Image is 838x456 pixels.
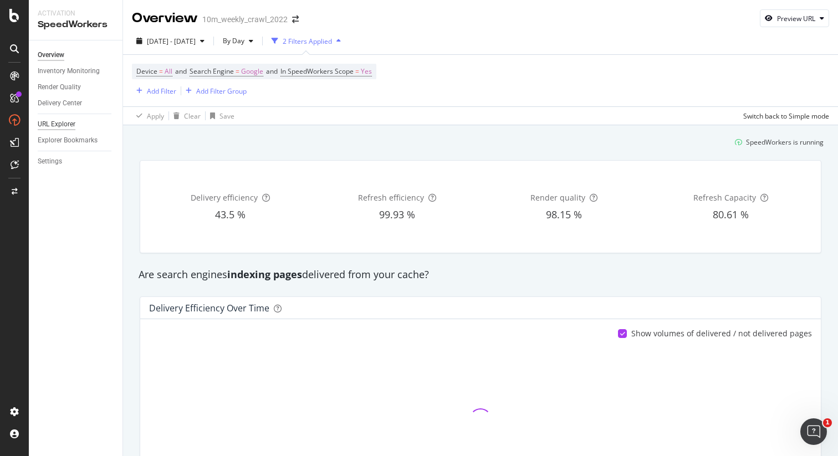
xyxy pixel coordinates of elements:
[631,328,812,339] div: Show volumes of delivered / not delivered pages
[218,32,258,50] button: By Day
[175,66,187,76] span: and
[236,66,239,76] span: =
[38,119,75,130] div: URL Explorer
[355,66,359,76] span: =
[38,156,115,167] a: Settings
[147,86,176,96] div: Add Filter
[38,156,62,167] div: Settings
[124,65,183,73] div: Keywords by Traffic
[693,192,756,203] span: Refresh Capacity
[132,9,198,28] div: Overview
[159,66,163,76] span: =
[181,84,247,98] button: Add Filter Group
[361,64,372,79] span: Yes
[227,268,302,281] strong: indexing pages
[358,192,424,203] span: Refresh efficiency
[292,16,299,23] div: arrow-right-arrow-left
[29,29,122,38] div: Domain: [DOMAIN_NAME]
[215,208,246,221] span: 43.5 %
[206,107,234,125] button: Save
[746,137,824,147] div: SpeedWorkers is running
[743,111,829,121] div: Switch back to Simple mode
[190,66,234,76] span: Search Engine
[112,64,121,73] img: tab_keywords_by_traffic_grey.svg
[713,208,749,221] span: 80.61 %
[38,98,82,109] div: Delivery Center
[546,208,582,221] span: 98.15 %
[147,111,164,121] div: Apply
[38,65,115,77] a: Inventory Monitoring
[267,32,345,50] button: 2 Filters Applied
[132,107,164,125] button: Apply
[136,66,157,76] span: Device
[132,32,209,50] button: [DATE] - [DATE]
[133,268,828,282] div: Are search engines delivered from your cache?
[149,303,269,314] div: Delivery Efficiency over time
[266,66,278,76] span: and
[132,84,176,98] button: Add Filter
[283,37,332,46] div: 2 Filters Applied
[38,65,100,77] div: Inventory Monitoring
[202,14,288,25] div: 10m_weekly_crawl_2022
[38,9,114,18] div: Activation
[800,418,827,445] iframe: Intercom live chat
[38,98,115,109] a: Delivery Center
[31,18,54,27] div: v 4.0.25
[379,208,415,221] span: 99.93 %
[191,192,258,203] span: Delivery efficiency
[184,111,201,121] div: Clear
[196,86,247,96] div: Add Filter Group
[38,119,115,130] a: URL Explorer
[38,81,115,93] a: Render Quality
[38,49,115,61] a: Overview
[169,107,201,125] button: Clear
[823,418,832,427] span: 1
[18,18,27,27] img: logo_orange.svg
[760,9,829,27] button: Preview URL
[165,64,172,79] span: All
[32,64,41,73] img: tab_domain_overview_orange.svg
[241,64,263,79] span: Google
[147,37,196,46] span: [DATE] - [DATE]
[38,49,64,61] div: Overview
[219,111,234,121] div: Save
[44,65,99,73] div: Domain Overview
[38,18,114,31] div: SpeedWorkers
[530,192,585,203] span: Render quality
[38,81,81,93] div: Render Quality
[280,66,354,76] span: In SpeedWorkers Scope
[739,107,829,125] button: Switch back to Simple mode
[18,29,27,38] img: website_grey.svg
[218,36,244,45] span: By Day
[38,135,98,146] div: Explorer Bookmarks
[777,14,815,23] div: Preview URL
[38,135,115,146] a: Explorer Bookmarks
